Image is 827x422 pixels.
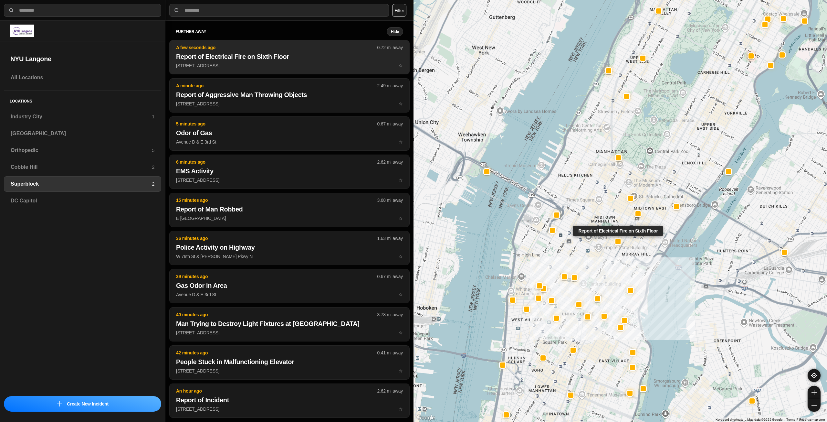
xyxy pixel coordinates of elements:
h2: Report of Aggressive Man Throwing Objects [176,90,403,99]
button: 39 minutes ago0.67 mi awayGas Odor in AreaAvenue D & E 3rd Ststar [169,269,410,303]
img: icon [57,401,62,406]
p: 3.78 mi away [377,311,403,318]
h5: Locations [4,91,161,109]
button: A minute ago2.49 mi awayReport of Aggressive Man Throwing Objects[STREET_ADDRESS]star [169,78,410,113]
a: All Locations [4,70,161,85]
h3: Superblock [11,180,152,188]
a: Cobble Hill2 [4,159,161,175]
p: 1 [152,114,154,120]
p: E [GEOGRAPHIC_DATA] [176,215,403,222]
a: 40 minutes ago3.78 mi awayMan Trying to Destroy Light Fixtures at [GEOGRAPHIC_DATA][STREET_ADDRES... [169,330,410,335]
p: An hour ago [176,388,377,394]
button: 15 minutes ago3.68 mi awayReport of Man RobbedE [GEOGRAPHIC_DATA]star [169,193,410,227]
h2: EMS Activity [176,167,403,176]
button: 36 minutes ago1.63 mi awayPolice Activity on HighwayW 79th St & [PERSON_NAME] Pkwy Nstar [169,231,410,265]
img: search [8,7,15,14]
a: Terms (opens in new tab) [786,418,795,421]
img: zoom-out [811,403,817,408]
h2: Report of Man Robbed [176,205,403,214]
button: zoom-in [808,386,821,399]
p: 15 minutes ago [176,197,377,203]
p: 2 [152,164,154,170]
img: logo [10,25,34,37]
a: [GEOGRAPHIC_DATA] [4,126,161,141]
p: Create New Incident [67,401,109,407]
a: DC Capitol [4,193,161,209]
h2: Man Trying to Destroy Light Fixtures at [GEOGRAPHIC_DATA] [176,319,403,328]
span: star [399,406,403,412]
p: 5 [152,147,154,154]
a: Report a map error [799,418,825,421]
span: star [399,254,403,259]
h2: Report of Incident [176,395,403,405]
a: 36 minutes ago1.63 mi awayPolice Activity on HighwayW 79th St & [PERSON_NAME] Pkwy Nstar [169,254,410,259]
p: A few seconds ago [176,44,377,51]
button: 42 minutes ago0.41 mi awayPeople Stuck in Malfunctioning Elevator[STREET_ADDRESS]star [169,345,410,380]
button: Hide [387,27,403,36]
a: Orthopedic5 [4,143,161,158]
p: 2.62 mi away [377,388,403,394]
div: Report of Electrical Fire on Sixth Floor [573,225,663,236]
p: [STREET_ADDRESS] [176,62,403,69]
button: 5 minutes ago0.67 mi awayOdor of GasAvenue D & E 3rd Ststar [169,116,410,151]
a: Open this area in Google Maps (opens a new window) [415,414,436,422]
h2: Gas Odor in Area [176,281,403,290]
p: 1.63 mi away [377,235,403,242]
h5: further away [176,29,387,34]
span: star [399,368,403,373]
button: Report of Electrical Fire on Sixth Floor [614,238,622,245]
span: star [399,63,403,68]
button: iconCreate New Incident [4,396,161,412]
p: [STREET_ADDRESS] [176,368,403,374]
span: star [399,178,403,183]
p: 36 minutes ago [176,235,377,242]
a: 42 minutes ago0.41 mi awayPeople Stuck in Malfunctioning Elevator[STREET_ADDRESS]star [169,368,410,373]
span: star [399,139,403,145]
p: Avenue D & E 3rd St [176,291,403,298]
button: Keyboard shortcuts [716,417,743,422]
p: 0.41 mi away [377,350,403,356]
p: 0.67 mi away [377,273,403,280]
h2: People Stuck in Malfunctioning Elevator [176,357,403,366]
h3: [GEOGRAPHIC_DATA] [11,130,154,137]
a: An hour ago2.62 mi awayReport of Incident[STREET_ADDRESS]star [169,406,410,412]
img: search [173,7,180,14]
button: Filter [392,4,406,17]
a: A minute ago2.49 mi awayReport of Aggressive Man Throwing Objects[STREET_ADDRESS]star [169,101,410,106]
h2: NYU Langone [10,54,155,63]
a: Superblock2 [4,176,161,192]
p: 6 minutes ago [176,159,377,165]
p: [STREET_ADDRESS] [176,406,403,412]
h3: Industry City [11,113,152,121]
h2: Report of Electrical Fire on Sixth Floor [176,52,403,61]
h2: Odor of Gas [176,128,403,137]
p: Avenue D & E 3rd St [176,139,403,145]
p: 39 minutes ago [176,273,377,280]
a: A few seconds ago0.72 mi awayReport of Electrical Fire on Sixth Floor[STREET_ADDRESS]star [169,63,410,68]
h3: Orthopedic [11,146,152,154]
p: 0.72 mi away [377,44,403,51]
span: Map data ©2025 Google [747,418,782,421]
p: 2 [152,181,154,187]
small: Hide [391,29,399,34]
h3: All Locations [11,74,154,81]
button: 40 minutes ago3.78 mi awayMan Trying to Destroy Light Fixtures at [GEOGRAPHIC_DATA][STREET_ADDRES... [169,307,410,341]
span: star [399,330,403,335]
h2: Police Activity on Highway [176,243,403,252]
h3: Cobble Hill [11,163,152,171]
button: A few seconds ago0.72 mi awayReport of Electrical Fire on Sixth Floor[STREET_ADDRESS]star [169,40,410,74]
a: 15 minutes ago3.68 mi awayReport of Man RobbedE [GEOGRAPHIC_DATA]star [169,215,410,221]
a: 6 minutes ago2.62 mi awayEMS Activity[STREET_ADDRESS]star [169,177,410,183]
p: 2.62 mi away [377,159,403,165]
span: star [399,292,403,297]
img: Google [415,414,436,422]
span: star [399,216,403,221]
p: W 79th St & [PERSON_NAME] Pkwy N [176,253,403,260]
span: star [399,101,403,106]
p: [STREET_ADDRESS] [176,101,403,107]
h3: DC Capitol [11,197,154,205]
p: 0.67 mi away [377,121,403,127]
p: A minute ago [176,82,377,89]
button: zoom-out [808,399,821,412]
